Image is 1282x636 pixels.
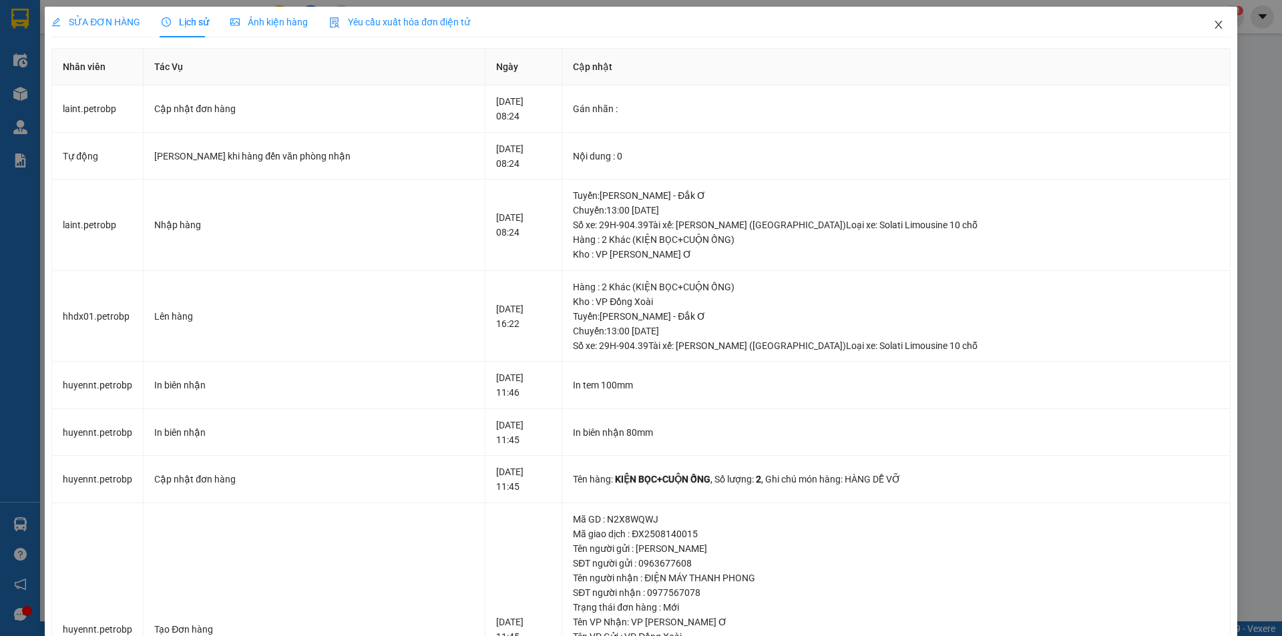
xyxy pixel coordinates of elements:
div: Tuyến : [PERSON_NAME] - Đắk Ơ Chuyến: 13:00 [DATE] Số xe: 29H-904.39 Tài xế: [PERSON_NAME] ([GEOG... [573,309,1219,353]
th: Nhân viên [52,49,144,85]
img: icon [329,17,340,28]
div: Tên hàng: , Số lượng: , Ghi chú món hàng: [573,472,1219,487]
div: Tuyến : [PERSON_NAME] - Đắk Ơ Chuyến: 13:00 [DATE] Số xe: 29H-904.39 Tài xế: [PERSON_NAME] ([GEOG... [573,188,1219,232]
td: hhdx01.petrobp [52,271,144,362]
div: [DATE] 08:24 [496,141,552,171]
span: KIỆN BỌC+CUỘN ỐNG [615,474,710,485]
div: [DATE] 11:45 [496,418,552,447]
span: Yêu cầu xuất hóa đơn điện tử [329,17,470,27]
td: huyennt.petrobp [52,362,144,409]
td: huyennt.petrobp [52,409,144,456]
div: Mã giao dịch : ĐX2508140015 [573,527,1219,541]
div: Cập nhật đơn hàng [154,472,473,487]
div: Gán nhãn : [573,101,1219,116]
span: picture [230,17,240,27]
div: DŨNG [11,43,95,59]
div: SĐT người nhận : 0977567078 [573,585,1219,600]
div: [DATE] 16:22 [496,302,552,331]
div: SĐT người gửi : 0963677608 [573,556,1219,571]
div: Tên người nhận : ĐIỆN MÁY THANH PHONG [573,571,1219,585]
th: Tác Vụ [144,49,485,85]
td: huyennt.petrobp [52,456,144,503]
div: VP Đắk Ơ [11,11,95,43]
div: [PERSON_NAME] khi hàng đến văn phòng nhận [154,149,473,164]
span: CR : [10,87,31,101]
span: Ảnh kiện hàng [230,17,308,27]
div: Lên hàng [154,309,473,324]
div: DƯỠNG [104,43,240,59]
span: edit [51,17,61,27]
span: HÀNG DỄ VỠ [845,474,901,485]
th: Ngày [485,49,563,85]
div: Kho : VP Đồng Xoài [573,294,1219,309]
div: Tên người gửi : [PERSON_NAME] [573,541,1219,556]
div: Hàng : 2 Khác (KIỆN BỌC+CUỘN ỐNG) [573,280,1219,294]
span: SỬA ĐƠN HÀNG [51,17,140,27]
span: Nhận: [104,13,136,27]
div: In tem 100mm [573,378,1219,392]
div: Cập nhật đơn hàng [154,101,473,116]
td: laint.petrobp [52,85,144,133]
span: Gửi: [11,13,32,27]
div: [DATE] 08:24 [496,94,552,123]
th: Cập nhật [562,49,1230,85]
div: Hàng : 2 Khác (KIỆN BỌC+CUỘN ỐNG) [573,232,1219,247]
div: [DATE] 11:45 [496,464,552,494]
div: VP [GEOGRAPHIC_DATA] [104,11,240,43]
div: [DATE] 08:24 [496,210,552,240]
div: Nhập hàng [154,218,473,232]
div: In biên nhận [154,378,473,392]
div: Tên VP Nhận: VP [PERSON_NAME] Ơ [573,615,1219,629]
span: Lịch sử [162,17,209,27]
div: Mã GD : N2X8WQWJ [573,512,1219,527]
div: [DATE] 11:46 [496,370,552,400]
div: Nội dung : 0 [573,149,1219,164]
div: In biên nhận [154,425,473,440]
span: clock-circle [162,17,171,27]
div: Kho : VP [PERSON_NAME] Ơ [573,247,1219,262]
div: 30.000 [10,86,97,102]
div: Trạng thái đơn hàng : Mới [573,600,1219,615]
span: 2 [756,474,761,485]
button: Close [1200,7,1237,44]
span: close [1213,19,1224,30]
div: In biên nhận 80mm [573,425,1219,440]
td: Tự động [52,133,144,180]
td: laint.petrobp [52,180,144,271]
